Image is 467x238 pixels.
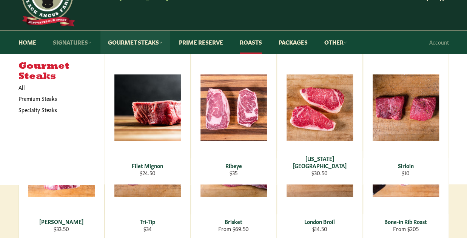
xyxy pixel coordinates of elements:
[287,74,353,141] img: New York Strip
[191,54,277,184] a: Ribeye Ribeye $35
[271,31,315,54] a: Packages
[15,82,105,93] a: All
[282,169,358,176] div: $30.50
[109,218,185,225] div: Tri-Tip
[368,162,444,169] div: Sirloin
[282,218,358,225] div: London Broil
[114,74,181,141] img: Filet Mignon
[363,54,449,184] a: Sirloin Sirloin $10
[196,225,271,232] div: From $69.50
[18,61,105,82] h5: Gourmet Steaks
[368,218,444,225] div: Bone-in Rib Roast
[196,169,271,176] div: $35
[200,74,267,141] img: Ribeye
[109,169,185,176] div: $24.50
[282,155,358,170] div: [US_STATE][GEOGRAPHIC_DATA]
[196,218,271,225] div: Brisket
[45,31,99,54] a: Signatures
[171,31,231,54] a: Prime Reserve
[317,31,354,54] a: Other
[109,225,185,232] div: $34
[23,225,99,232] div: $33.50
[109,162,185,169] div: Filet Mignon
[277,54,363,184] a: New York Strip [US_STATE][GEOGRAPHIC_DATA] $30.50
[282,225,358,232] div: $14.50
[23,218,99,225] div: [PERSON_NAME]
[232,31,270,54] a: Roasts
[11,31,44,54] a: Home
[100,31,170,54] a: Gourmet Steaks
[105,54,191,184] a: Filet Mignon Filet Mignon $24.50
[373,74,439,141] img: Sirloin
[15,104,97,115] a: Specialty Steaks
[368,169,444,176] div: $10
[15,93,97,104] a: Premium Steaks
[368,225,444,232] div: From $205
[196,162,271,169] div: Ribeye
[425,31,453,53] a: Account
